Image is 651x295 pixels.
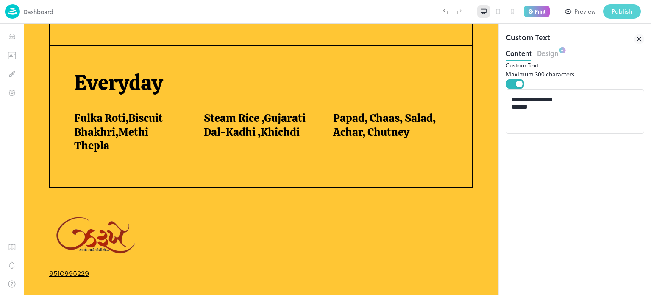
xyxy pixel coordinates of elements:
img: logo-86c26b7e.jpg [5,4,20,19]
p: Custom Text [506,61,644,70]
button: Publish [603,4,641,19]
div: Publish [612,7,632,16]
button: Preview [560,4,601,19]
button: Design [537,47,559,58]
div: Custom Text [506,31,550,47]
img: 17176603790935aougypbbjw.PNG%3Ft%3D1717660372586 [25,185,121,241]
span: Steam Rice ,Gujarati Dal-Kadhi ,Khichdi [180,87,289,115]
p: Print [535,9,545,14]
label: Undo (Ctrl + Z) [438,4,452,19]
button: Content [506,47,532,58]
p: Maximum 300 characters [506,70,644,79]
span: Papad, Chaas, Salad, Achar, Chutney [309,87,418,115]
span: Fulka Roti,Biscuit Bhakhri,Methi Thepla [50,87,159,129]
div: Preview [574,7,595,16]
p: Everyday [50,46,429,72]
p: Dashboard [23,7,53,16]
label: Redo (Ctrl + Y) [452,4,467,19]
